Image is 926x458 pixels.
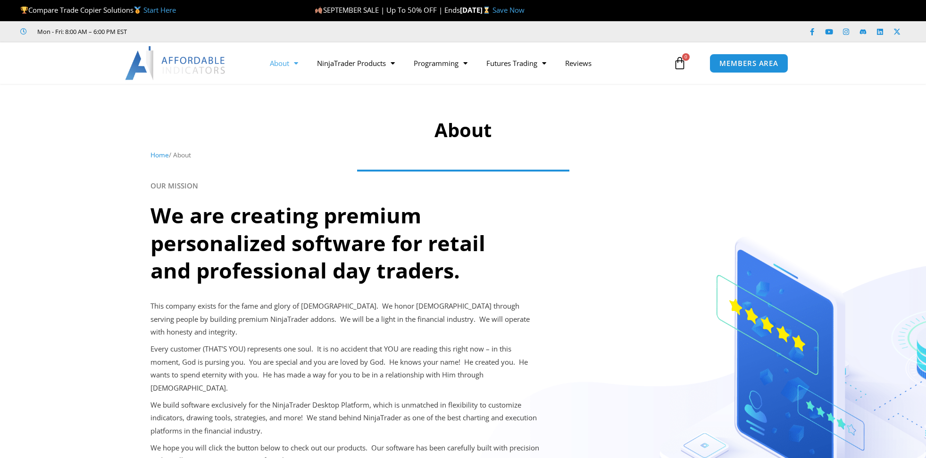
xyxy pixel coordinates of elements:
strong: [DATE] [460,5,492,15]
a: 0 [659,49,701,77]
a: Save Now [492,5,525,15]
img: 🥇 [134,7,141,14]
img: ⌛ [483,7,490,14]
nav: Menu [260,52,671,74]
a: About [260,52,308,74]
iframe: Customer reviews powered by Trustpilot [140,27,282,36]
a: Programming [404,52,477,74]
p: Every customer (THAT’S YOU) represents one soul. It is no accident that YOU are reading this righ... [150,343,540,395]
img: LogoAI | Affordable Indicators – NinjaTrader [125,46,226,80]
span: SEPTEMBER SALE | Up To 50% OFF | Ends [315,5,459,15]
h2: We are creating premium personalized software for retail and professional day traders. [150,202,526,285]
nav: Breadcrumb [150,149,776,161]
a: NinjaTrader Products [308,52,404,74]
a: Reviews [556,52,601,74]
a: Futures Trading [477,52,556,74]
p: We build software exclusively for the NinjaTrader Desktop Platform, which is unmatched in flexibi... [150,399,540,438]
img: 🍂 [315,7,322,14]
h1: About [150,117,776,143]
span: 0 [682,53,690,61]
p: This company exists for the fame and glory of [DEMOGRAPHIC_DATA]. We honor [DEMOGRAPHIC_DATA] thr... [150,300,540,339]
a: Home [150,150,169,159]
img: 🏆 [21,7,28,14]
a: Start Here [143,5,176,15]
span: Compare Trade Copier Solutions [20,5,176,15]
h6: OUR MISSION [150,181,776,190]
span: Mon - Fri: 8:00 AM – 6:00 PM EST [35,26,127,37]
a: MEMBERS AREA [709,54,788,73]
span: MEMBERS AREA [719,60,778,67]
